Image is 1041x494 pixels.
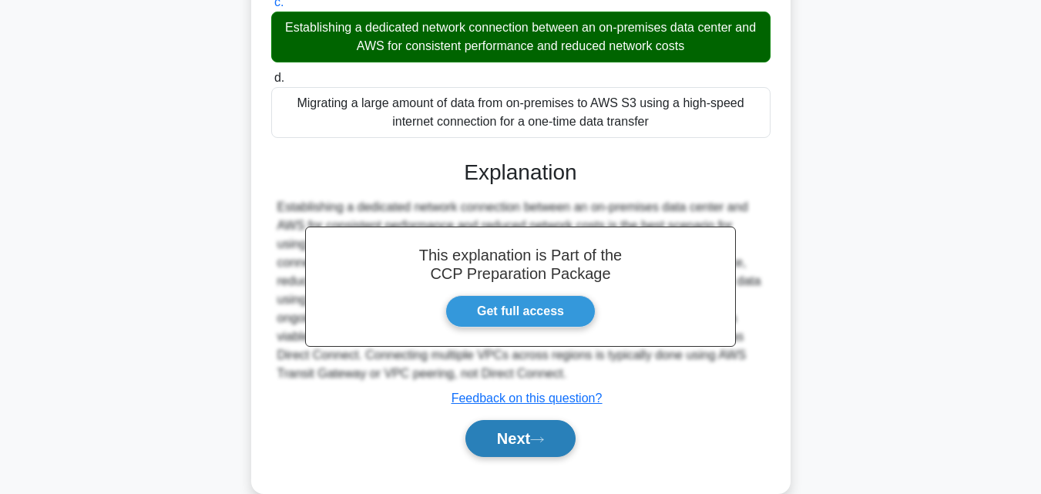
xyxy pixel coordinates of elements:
a: Get full access [445,295,596,328]
a: Feedback on this question? [452,392,603,405]
span: d. [274,71,284,84]
div: Establishing a dedicated network connection between an on-premises data center and AWS for consis... [271,12,771,62]
div: Migrating a large amount of data from on-premises to AWS S3 using a high-speed internet connectio... [271,87,771,138]
h3: Explanation [280,160,761,186]
div: Establishing a dedicated network connection between an on-premises data center and AWS for consis... [277,198,764,383]
button: Next [465,420,576,457]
